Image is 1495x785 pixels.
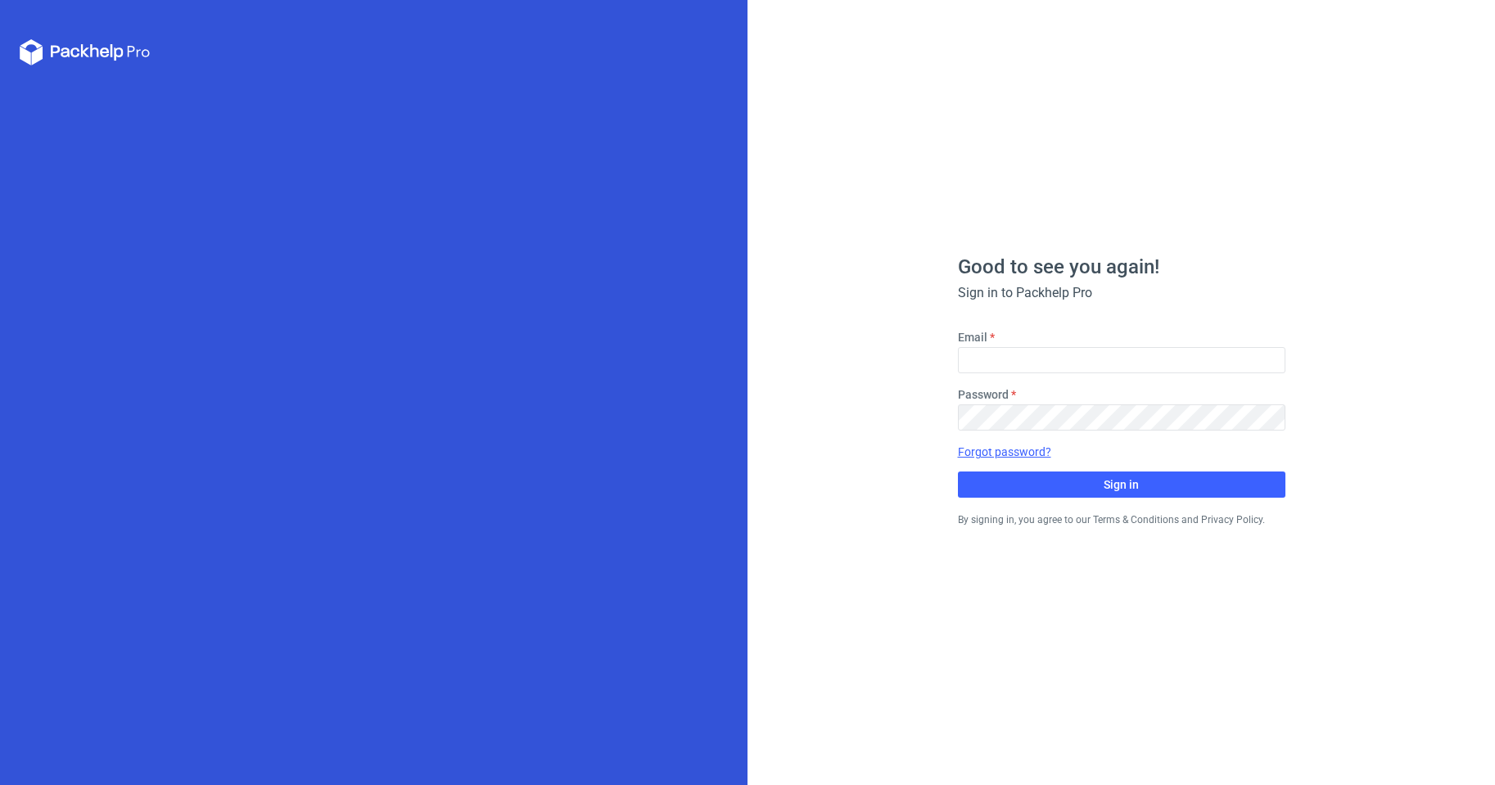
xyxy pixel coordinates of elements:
svg: Packhelp Pro [20,39,151,65]
a: Forgot password? [958,444,1051,460]
label: Password [958,386,1009,403]
small: By signing in, you agree to our Terms & Conditions and Privacy Policy. [958,514,1265,526]
h1: Good to see you again! [958,257,1285,277]
div: Sign in to Packhelp Pro [958,283,1285,303]
label: Email [958,329,987,345]
span: Sign in [1104,479,1139,490]
button: Sign in [958,471,1285,498]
